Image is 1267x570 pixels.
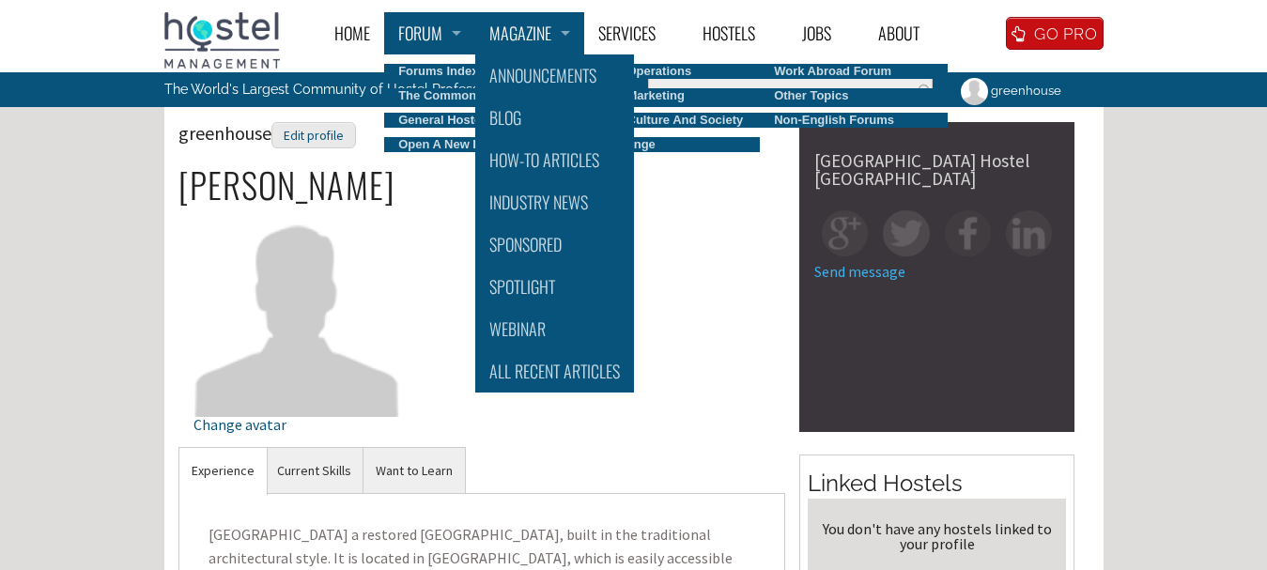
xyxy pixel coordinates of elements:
[475,12,584,54] a: Magazine
[271,121,356,145] a: Edit profile
[475,223,634,266] a: Sponsored
[475,54,634,97] a: Announcements
[384,88,572,103] a: The Common Room
[178,121,356,145] span: greenhouse
[947,72,1073,109] a: greenhouse
[864,12,952,54] a: About
[572,64,760,79] a: Hostel Operations
[384,12,475,54] a: Forum
[320,12,384,54] a: Home
[822,210,868,256] img: gp-square.png
[760,88,948,103] a: Other Topics
[760,113,948,128] a: Non-English Forums
[475,139,634,181] a: How-to Articles
[475,181,634,223] a: Industry News
[384,113,572,128] a: General Hostel Topics
[179,448,267,494] a: Experience
[808,468,1066,500] h2: Linked Hostels
[193,208,401,416] img: greenhouse's picture
[572,137,760,152] a: The Lounge
[193,417,401,432] div: Change avatar
[584,12,688,54] a: Services
[688,12,788,54] a: Hostels
[1006,210,1052,256] img: in-square.png
[475,350,634,393] a: All Recent Articles
[945,210,991,256] img: fb-square.png
[815,521,1058,551] div: You don't have any hostels linked to your profile
[788,12,864,54] a: Jobs
[178,165,786,205] h2: [PERSON_NAME]
[814,152,1059,188] div: [GEOGRAPHIC_DATA] Hostel [GEOGRAPHIC_DATA]
[164,72,556,106] p: The World's Largest Community of Hostel Professionals.
[384,64,572,79] a: Forums Index
[363,448,465,494] a: Want to Learn
[760,64,948,79] a: Work Abroad Forum
[384,137,572,152] a: Open a New Hostel
[193,301,401,432] a: Change avatar
[572,113,760,128] a: Hostel Culture and Society
[958,75,991,108] img: greenhouse's picture
[814,262,905,281] a: Send message
[1006,17,1103,50] a: GO PRO
[265,448,363,494] a: Current Skills
[475,266,634,308] a: Spotlight
[164,12,280,69] img: Hostel Management Home
[271,122,356,149] div: Edit profile
[475,97,634,139] a: Blog
[475,308,634,350] a: Webinar
[883,210,929,256] img: tw-square.png
[572,88,760,103] a: Hostel Marketing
